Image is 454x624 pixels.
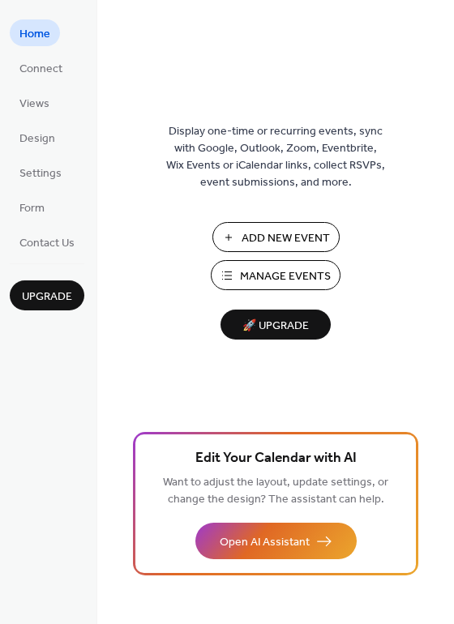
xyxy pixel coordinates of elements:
[19,61,62,78] span: Connect
[220,534,310,551] span: Open AI Assistant
[10,19,60,46] a: Home
[10,229,84,255] a: Contact Us
[10,54,72,81] a: Connect
[19,26,50,43] span: Home
[22,288,72,306] span: Upgrade
[242,230,330,247] span: Add New Event
[221,310,331,340] button: 🚀 Upgrade
[240,268,331,285] span: Manage Events
[195,523,357,559] button: Open AI Assistant
[19,96,49,113] span: Views
[19,165,62,182] span: Settings
[166,123,385,191] span: Display one-time or recurring events, sync with Google, Outlook, Zoom, Eventbrite, Wix Events or ...
[19,130,55,147] span: Design
[230,315,321,337] span: 🚀 Upgrade
[10,280,84,310] button: Upgrade
[195,447,357,470] span: Edit Your Calendar with AI
[19,235,75,252] span: Contact Us
[211,260,340,290] button: Manage Events
[10,124,65,151] a: Design
[19,200,45,217] span: Form
[10,89,59,116] a: Views
[10,194,54,220] a: Form
[212,222,340,252] button: Add New Event
[10,159,71,186] a: Settings
[163,472,388,511] span: Want to adjust the layout, update settings, or change the design? The assistant can help.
